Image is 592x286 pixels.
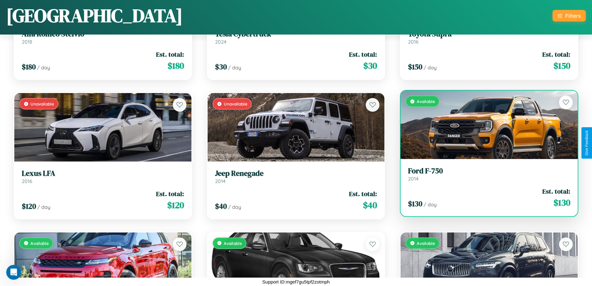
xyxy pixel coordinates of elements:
span: / day [424,64,437,71]
a: Toyota Supra2016 [408,30,570,45]
span: $ 180 [168,59,184,72]
h3: Ford F-750 [408,166,570,176]
span: / day [228,204,241,210]
span: 2024 [215,39,227,45]
span: $ 40 [215,201,227,211]
iframe: Intercom live chat [6,265,21,280]
span: Est. total: [542,187,570,196]
span: Est. total: [349,189,377,198]
span: 2016 [22,178,32,184]
span: / day [424,201,437,208]
span: Available [224,241,242,246]
span: $ 150 [553,59,570,72]
a: Jeep Renegade2014 [215,169,377,184]
span: Unavailable [224,101,247,106]
a: Tesla Cybertruck2024 [215,30,377,45]
span: Available [417,99,435,104]
span: Available [30,241,49,246]
span: $ 130 [553,196,570,209]
span: Est. total: [349,50,377,59]
h1: [GEOGRAPHIC_DATA] [6,3,183,28]
span: $ 120 [22,201,36,211]
div: Give Feedback [585,130,589,156]
div: Filters [565,12,581,19]
span: 2014 [408,176,419,182]
span: $ 150 [408,62,422,72]
span: 2016 [408,39,419,45]
span: Est. total: [542,50,570,59]
button: Filters [553,10,586,21]
span: Unavailable [30,101,54,106]
span: Available [417,241,435,246]
span: $ 30 [215,62,227,72]
span: $ 130 [408,199,422,209]
p: Support ID: mgef7gu5tpf2zotmph [262,278,330,286]
h3: Lexus LFA [22,169,184,178]
span: $ 30 [363,59,377,72]
span: $ 120 [167,199,184,211]
span: 2018 [22,39,32,45]
span: / day [37,64,50,71]
span: Est. total: [156,189,184,198]
span: 2014 [215,178,226,184]
span: / day [228,64,241,71]
span: $ 180 [22,62,36,72]
span: $ 40 [363,199,377,211]
span: Est. total: [156,50,184,59]
a: Ford F-7502014 [408,166,570,182]
a: Lexus LFA2016 [22,169,184,184]
span: / day [37,204,50,210]
a: Alfa Romeo Stelvio2018 [22,30,184,45]
h3: Jeep Renegade [215,169,377,178]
